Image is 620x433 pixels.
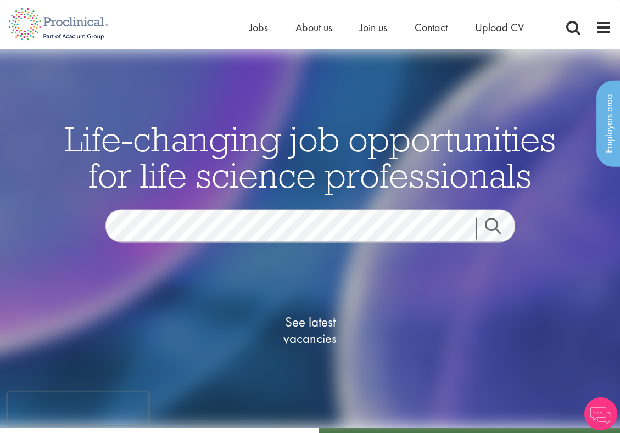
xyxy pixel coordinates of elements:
[475,20,524,35] a: Upload CV
[584,397,617,430] img: Chatbot
[8,392,148,425] iframe: reCAPTCHA
[476,218,523,240] a: Job search submit button
[255,314,365,347] span: See latest vacancies
[360,20,387,35] a: Join us
[65,117,556,197] span: Life-changing job opportunities for life science professionals
[249,20,268,35] a: Jobs
[295,20,332,35] a: About us
[415,20,448,35] a: Contact
[255,270,365,391] a: See latestvacancies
